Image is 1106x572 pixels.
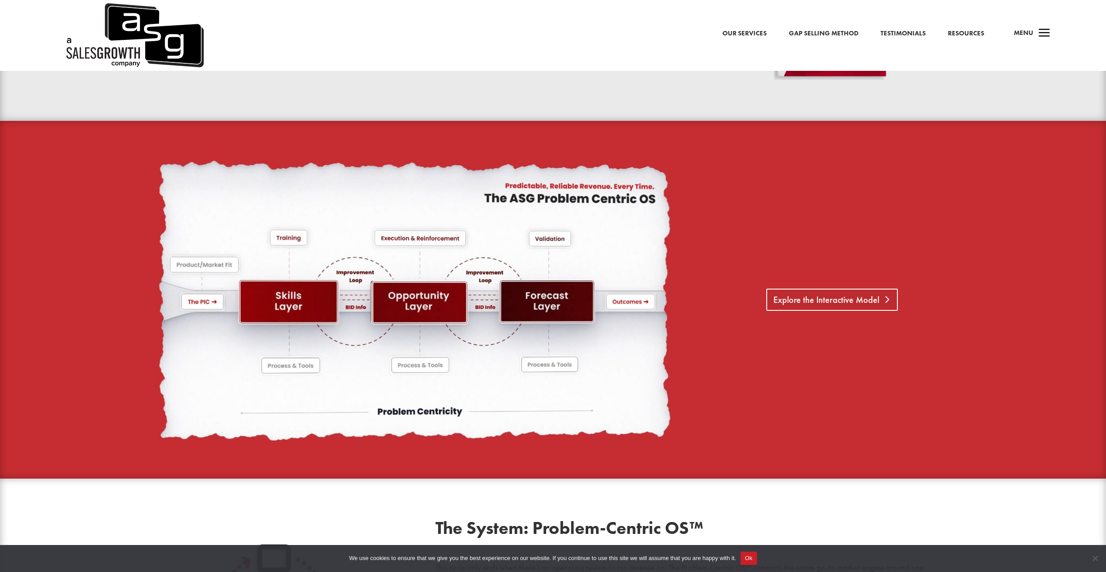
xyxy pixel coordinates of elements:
[435,519,950,541] h2: The System: Problem-Centric OS™
[722,28,767,39] a: Our Services
[156,155,671,444] img: OS Background
[1014,28,1033,37] span: Menu
[349,554,736,563] span: We use cookies to ensure that we give you the best experience on our website. If you continue to ...
[881,28,926,39] a: Testimonials
[741,552,757,565] button: Ok
[1090,554,1099,563] span: No
[1036,25,1053,43] span: a
[766,289,898,311] a: Explore the Interactive Model
[789,28,858,39] a: Gap Selling Method
[948,28,984,39] a: Resources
